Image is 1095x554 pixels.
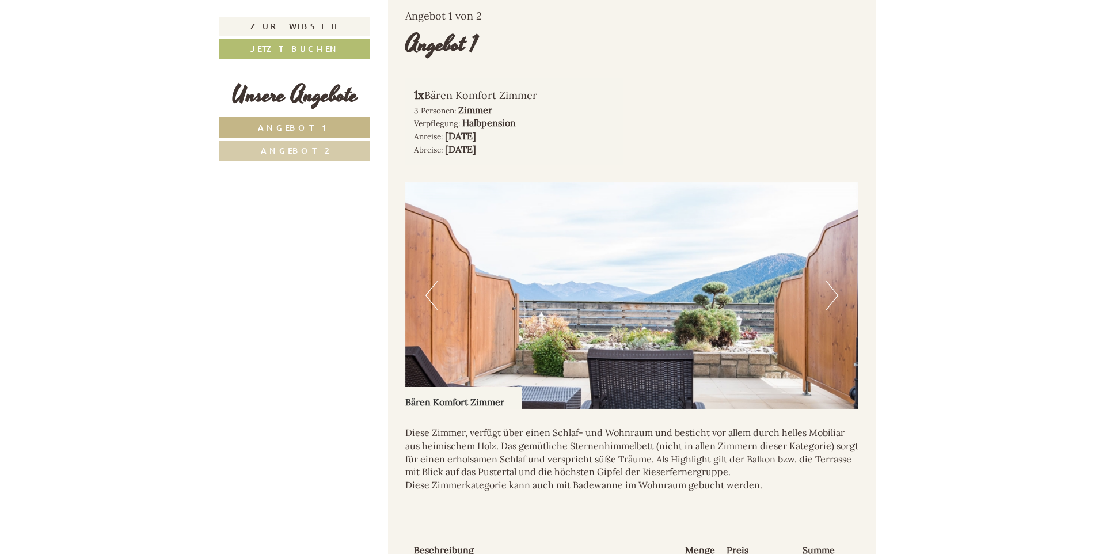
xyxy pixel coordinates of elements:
[258,122,332,133] span: Angebot 1
[414,131,443,142] small: Anreise:
[826,281,838,310] button: Next
[414,88,424,102] b: 1x
[405,28,478,61] div: Angebot 1
[219,79,370,112] div: Unsere Angebote
[405,426,859,492] p: Diese Zimmer, verfügt über einen Schlaf- und Wohnraum und besticht vor allem durch helles Mobilia...
[414,87,615,104] div: Bären Komfort Zimmer
[219,39,370,59] a: Jetzt buchen
[405,387,522,409] div: Bären Komfort Zimmer
[219,17,370,36] a: Zur Website
[414,118,460,128] small: Verpflegung:
[425,281,438,310] button: Previous
[445,130,476,142] b: [DATE]
[405,9,482,22] span: Angebot 1 von 2
[458,104,492,116] b: Zimmer
[405,182,859,409] img: image
[261,145,329,156] span: Angebot 2
[414,145,443,155] small: Abreise:
[462,117,516,128] b: Halbpension
[445,143,476,155] b: [DATE]
[414,105,456,116] small: 3 Personen:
